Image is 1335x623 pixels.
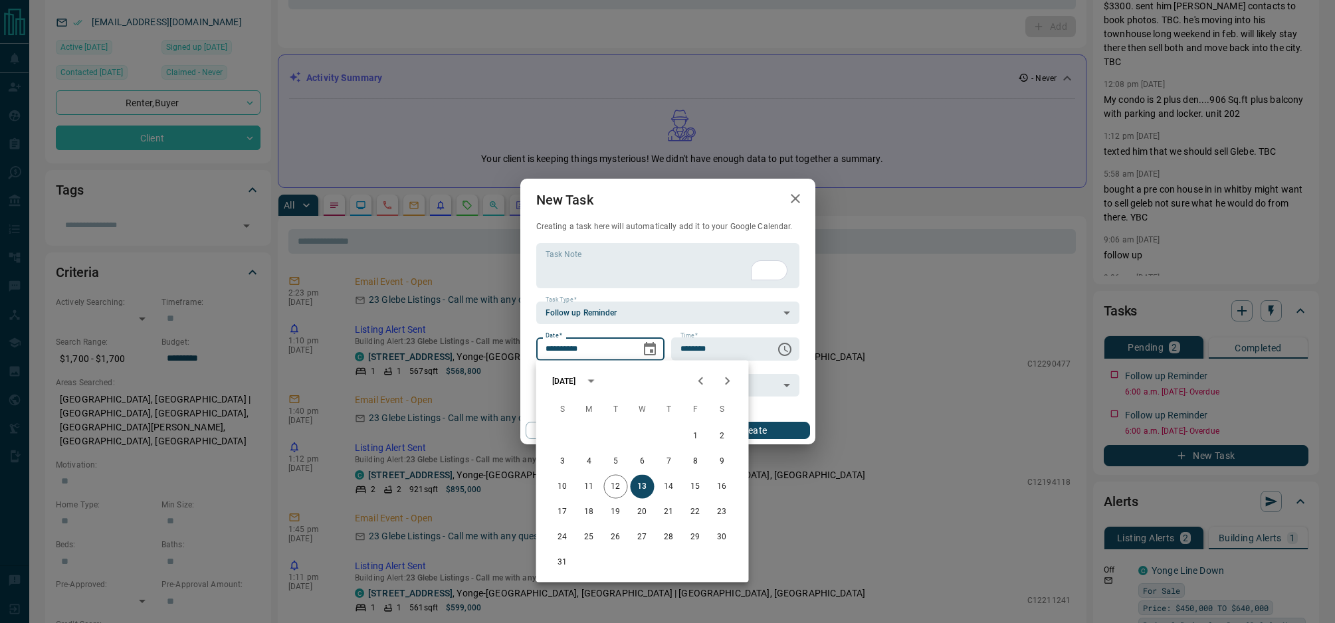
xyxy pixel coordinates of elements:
button: 29 [684,525,708,549]
button: 30 [710,525,734,549]
span: Monday [577,397,601,423]
button: Create [696,422,809,439]
button: 11 [577,475,601,499]
label: Time [680,331,698,340]
button: 1 [684,424,708,448]
button: 6 [631,450,655,474]
p: Creating a task here will automatically add it to your Google Calendar. [536,221,799,232]
span: Saturday [710,397,734,423]
button: 12 [604,475,628,499]
button: Choose time, selected time is 6:00 AM [771,336,798,363]
button: 17 [551,500,575,524]
button: 28 [657,525,681,549]
button: Previous month [688,368,714,395]
span: Thursday [657,397,681,423]
div: Follow up Reminder [536,302,799,324]
button: Choose date, selected date is Aug 13, 2025 [637,336,663,363]
button: 13 [631,475,655,499]
button: 27 [631,525,655,549]
button: 8 [684,450,708,474]
label: Date [546,331,562,340]
span: Tuesday [604,397,628,423]
label: Task Type [546,296,577,304]
button: 14 [657,475,681,499]
button: 20 [631,500,655,524]
span: Wednesday [631,397,655,423]
button: 31 [551,551,575,575]
button: 7 [657,450,681,474]
button: 26 [604,525,628,549]
button: 22 [684,500,708,524]
button: 15 [684,475,708,499]
span: Friday [684,397,708,423]
button: 23 [710,500,734,524]
button: 5 [604,450,628,474]
button: 3 [551,450,575,474]
button: 25 [577,525,601,549]
button: 4 [577,450,601,474]
button: 2 [710,424,734,448]
button: Next month [714,368,741,395]
button: 24 [551,525,575,549]
button: calendar view is open, switch to year view [579,370,602,393]
span: Sunday [551,397,575,423]
button: 18 [577,500,601,524]
button: Cancel [526,422,639,439]
button: 21 [657,500,681,524]
h2: New Task [520,179,609,221]
div: [DATE] [552,375,576,387]
button: 19 [604,500,628,524]
button: 16 [710,475,734,499]
button: 9 [710,450,734,474]
button: 10 [551,475,575,499]
textarea: To enrich screen reader interactions, please activate Accessibility in Grammarly extension settings [546,249,790,283]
